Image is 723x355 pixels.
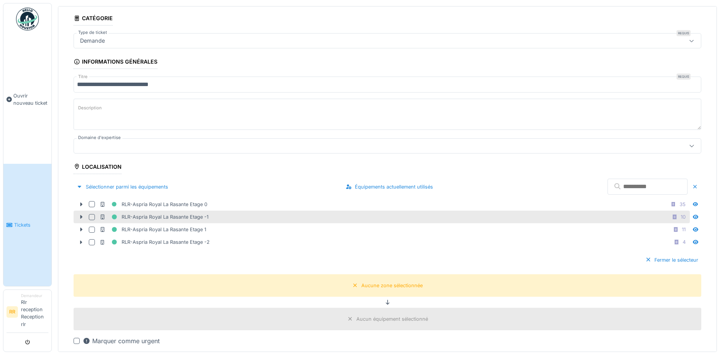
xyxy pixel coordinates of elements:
[16,8,39,30] img: Badge_color-CXgf-gQk.svg
[77,74,89,80] label: Titre
[343,182,436,192] div: Équipements actuellement utilisés
[21,293,48,331] li: Rlr reception Reception rlr
[680,201,686,208] div: 35
[14,221,48,229] span: Tickets
[99,212,208,222] div: RLR-Aspria Royal La Rasante Etage -1
[83,336,160,345] div: Marquer comme urgent
[681,213,686,221] div: 10
[99,225,206,234] div: RLR-Aspria Royal La Rasante Etage 1
[77,134,122,141] label: Domaine d'expertise
[683,238,686,246] div: 4
[74,182,171,192] div: Sélectionner parmi les équipements
[6,306,18,318] li: RR
[6,293,48,333] a: RR DemandeurRlr reception Reception rlr
[356,315,428,323] div: Aucun équipement sélectionné
[677,30,691,36] div: Requis
[3,35,51,164] a: Ouvrir nouveau ticket
[361,282,423,289] div: Aucune zone sélectionnée
[74,161,122,174] div: Localisation
[77,37,108,45] div: Demande
[642,255,701,265] div: Fermer le sélecteur
[77,29,109,36] label: Type de ticket
[99,237,210,247] div: RLR-Aspria Royal La Rasante Etage -2
[99,200,207,209] div: RLR-Aspria Royal La Rasante Etage 0
[74,56,157,69] div: Informations générales
[21,293,48,299] div: Demandeur
[682,226,686,233] div: 11
[13,92,48,107] span: Ouvrir nouveau ticket
[677,74,691,80] div: Requis
[74,13,113,26] div: Catégorie
[77,103,103,113] label: Description
[3,164,51,286] a: Tickets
